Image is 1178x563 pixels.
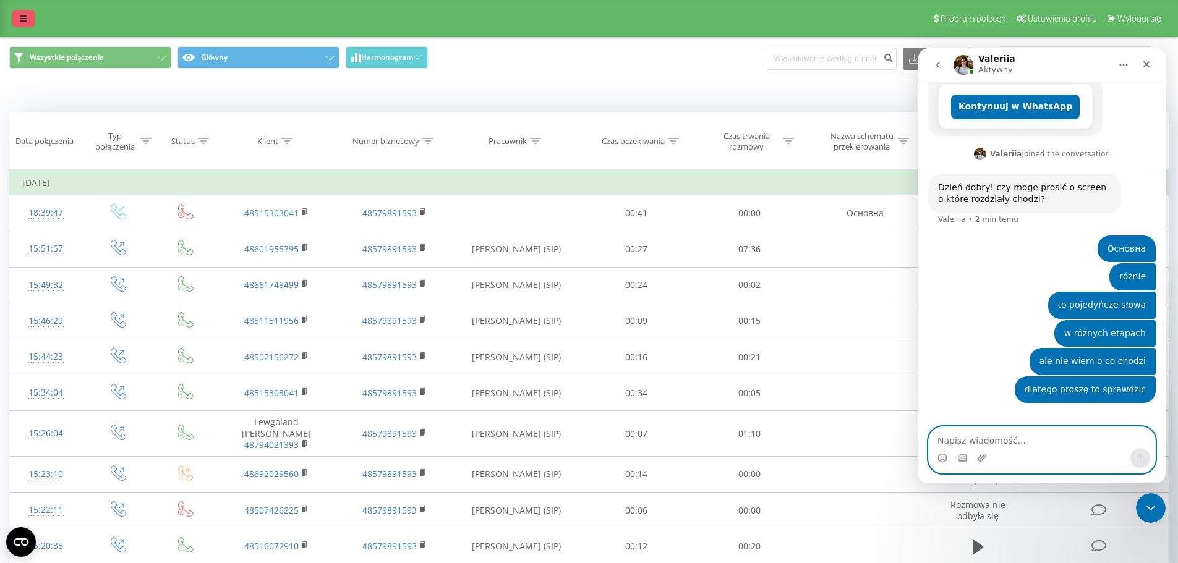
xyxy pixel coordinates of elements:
td: [PERSON_NAME] (SIP) [453,411,580,457]
a: 48507426225 [244,504,299,516]
input: Wyszukiwanie według numeru [766,48,897,70]
span: Wyloguj się [1117,14,1161,23]
div: 15:26:04 [22,421,70,446]
span: Wszystkie połączenia [30,53,104,62]
a: 48515303041 [244,207,299,219]
div: Pracownik [489,136,527,146]
span: Rozmowa nie odbyła się [950,499,1005,522]
a: 48579891593 [362,207,417,219]
td: 00:00 [693,493,806,528]
td: 00:06 [580,493,693,528]
div: 15:49:32 [22,273,70,297]
a: 48692029560 [244,468,299,480]
span: Rozmowa nie odbyła się [950,462,1005,485]
button: Wszystkie połączenia [9,46,171,69]
a: 48516072910 [244,540,299,552]
a: 48579891593 [362,243,417,255]
td: 00:41 [580,195,693,231]
button: Główny [177,46,339,69]
td: 00:02 [693,267,806,303]
td: [DATE] [10,171,1169,195]
td: 00:24 [580,267,693,303]
div: 15:20:35 [22,534,70,558]
div: Czas trwania rozmowy [714,131,780,152]
a: 48579891593 [362,504,417,516]
td: [PERSON_NAME] (SIP) [453,231,580,267]
button: Eksport [903,48,970,70]
div: Status [171,136,195,146]
div: Nazwa schematu przekierowania [829,131,895,152]
div: Data połączenia [15,136,74,146]
iframe: Intercom live chat [1136,493,1166,523]
div: 15:22:11 [22,498,70,522]
a: 48515303041 [244,387,299,399]
div: 18:39:47 [22,201,70,225]
td: 01:10 [693,411,806,457]
a: 48579891593 [362,540,417,552]
a: 48511511956 [244,315,299,326]
a: 48579891593 [362,428,417,439]
div: Typ połączenia [93,131,137,152]
a: 48579891593 [362,279,417,290]
td: 00:14 [580,456,693,492]
a: 48579891593 [362,315,417,326]
td: 00:07 [580,411,693,457]
td: 07:36 [693,231,806,267]
div: 15:44:23 [22,345,70,369]
iframe: Intercom live chat [918,48,1166,483]
td: 00:34 [580,375,693,411]
td: Основна [806,195,923,231]
button: Open CMP widget [6,527,36,557]
div: Numer biznesowy [352,136,419,146]
td: 00:21 [693,339,806,375]
td: 00:05 [693,375,806,411]
td: 00:09 [580,303,693,339]
td: [PERSON_NAME] (SIP) [453,375,580,411]
td: 00:15 [693,303,806,339]
td: 00:27 [580,231,693,267]
td: 00:00 [693,195,806,231]
button: Harmonogram [346,46,428,69]
div: 15:23:10 [22,462,70,486]
td: [PERSON_NAME] (SIP) [453,493,580,528]
td: [PERSON_NAME] (SIP) [453,303,580,339]
div: 15:46:29 [22,309,70,333]
a: 48579891593 [362,387,417,399]
td: [PERSON_NAME] (SIP) [453,456,580,492]
td: [PERSON_NAME] (SIP) [453,267,580,303]
span: Program poleceń [941,14,1006,23]
a: 48794021393 [244,439,299,451]
td: 00:00 [693,456,806,492]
